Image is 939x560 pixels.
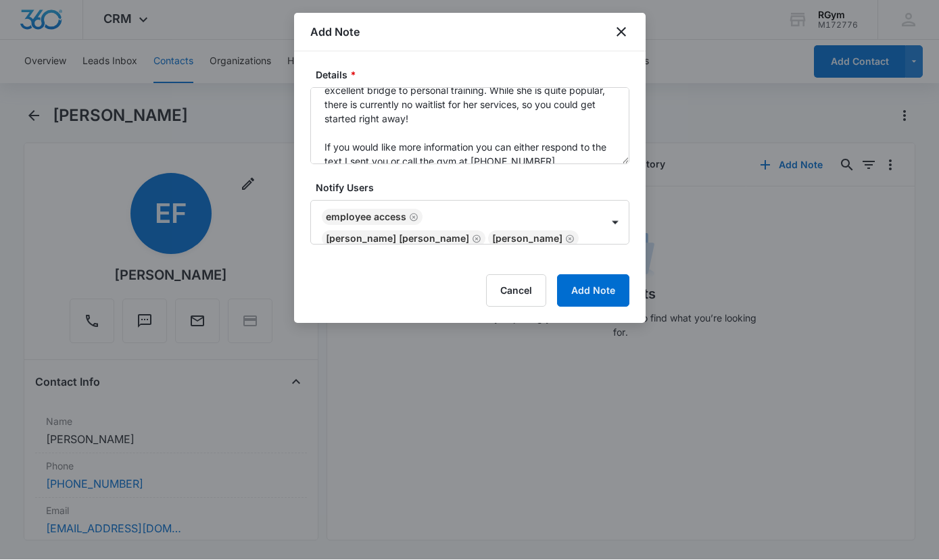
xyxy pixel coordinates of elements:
h1: Add Note [310,24,360,41]
button: Cancel [486,275,546,307]
div: [PERSON_NAME] [PERSON_NAME] [326,234,469,244]
div: Remove Shirley Corrothers [562,234,575,244]
textarea: Currently, our personal trainers are in high demand and, unfortunately, have a waitlist. One of o... [310,88,629,165]
div: [PERSON_NAME] [492,234,562,244]
div: Remove Employee Access [406,213,418,222]
label: Notify Users [316,181,635,195]
div: Employee Access [326,213,406,222]
button: close [613,24,629,41]
button: Add Note [557,275,629,307]
label: Details [316,68,635,82]
div: Remove Sachiko Asano Brooks [469,234,481,244]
